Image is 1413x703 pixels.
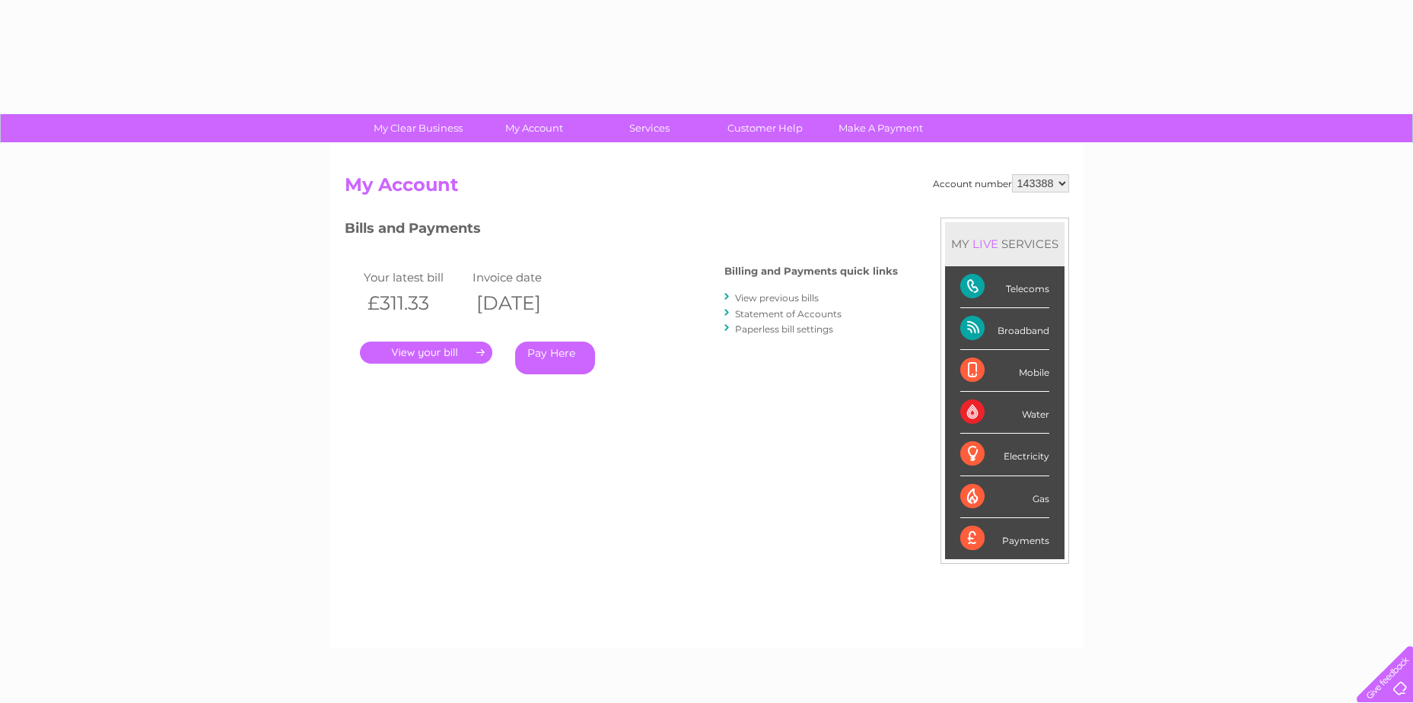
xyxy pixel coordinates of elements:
div: Account number [933,174,1069,192]
a: Services [587,114,712,142]
div: Telecoms [960,266,1049,308]
td: Your latest bill [360,267,469,288]
a: View previous bills [735,292,819,304]
th: [DATE] [469,288,578,319]
a: My Clear Business [355,114,481,142]
td: Invoice date [469,267,578,288]
a: My Account [471,114,597,142]
div: Water [960,392,1049,434]
h4: Billing and Payments quick links [724,266,898,277]
h2: My Account [345,174,1069,203]
a: Pay Here [515,342,595,374]
th: £311.33 [360,288,469,319]
div: Broadband [960,308,1049,350]
a: Make A Payment [818,114,944,142]
div: Mobile [960,350,1049,392]
a: Statement of Accounts [735,308,842,320]
div: MY SERVICES [945,222,1065,266]
div: LIVE [969,237,1001,251]
a: . [360,342,492,364]
h3: Bills and Payments [345,218,898,244]
div: Gas [960,476,1049,518]
div: Payments [960,518,1049,559]
a: Paperless bill settings [735,323,833,335]
a: Customer Help [702,114,828,142]
div: Electricity [960,434,1049,476]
